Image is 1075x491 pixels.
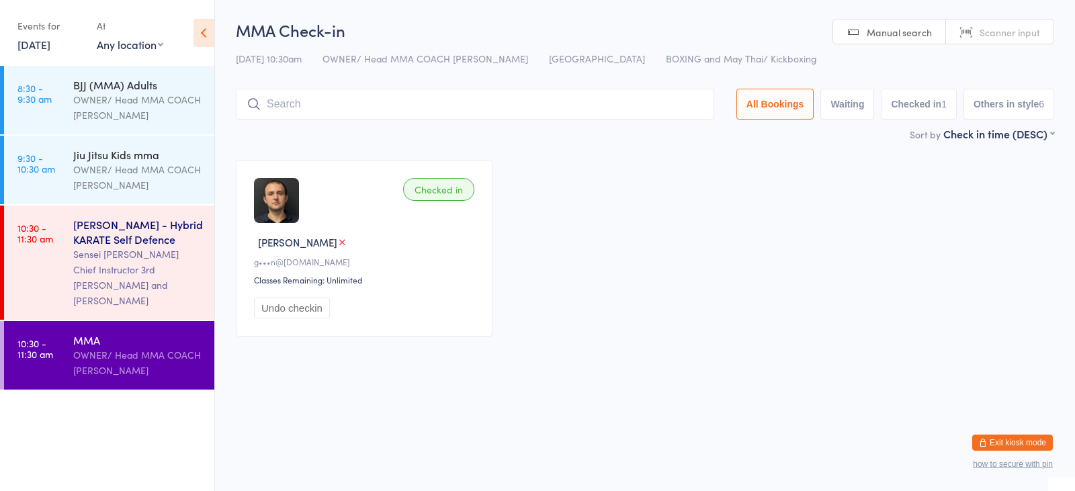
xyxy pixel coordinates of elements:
a: 8:30 -9:30 amBJJ (MMA) AdultsOWNER/ Head MMA COACH [PERSON_NAME] [4,66,214,134]
span: Scanner input [980,26,1040,39]
div: At [97,15,163,37]
div: Sensei [PERSON_NAME] Chief Instructor 3rd [PERSON_NAME] and [PERSON_NAME] [73,247,203,308]
div: Events for [17,15,83,37]
div: BJJ (MMA) Adults [73,77,203,92]
button: Exit kiosk mode [972,435,1053,451]
label: Sort by [910,128,941,141]
button: Undo checkin [254,298,330,318]
time: 10:30 - 11:30 am [17,222,53,244]
span: [PERSON_NAME] [258,235,337,249]
div: Check in time (DESC) [943,126,1054,141]
div: MMA [73,332,203,347]
div: 1 [941,99,947,109]
span: [DATE] 10:30am [236,52,302,65]
div: g•••n@[DOMAIN_NAME] [254,256,478,267]
div: OWNER/ Head MMA COACH [PERSON_NAME] [73,92,203,123]
img: image1646352252.png [254,178,299,223]
div: [PERSON_NAME] - Hybrid KARATE Self Defence [73,217,203,247]
time: 9:30 - 10:30 am [17,152,55,174]
a: 10:30 -11:30 am[PERSON_NAME] - Hybrid KARATE Self DefenceSensei [PERSON_NAME] Chief Instructor 3r... [4,206,214,320]
div: OWNER/ Head MMA COACH [PERSON_NAME] [73,347,203,378]
div: 6 [1039,99,1044,109]
div: Jiu Jitsu Kids mma [73,147,203,162]
button: how to secure with pin [973,459,1053,469]
div: Checked in [403,178,474,201]
a: 10:30 -11:30 amMMAOWNER/ Head MMA COACH [PERSON_NAME] [4,321,214,390]
button: Checked in1 [881,89,957,120]
span: [GEOGRAPHIC_DATA] [549,52,645,65]
a: [DATE] [17,37,50,52]
span: Manual search [867,26,932,39]
span: OWNER/ Head MMA COACH [PERSON_NAME] [322,52,528,65]
time: 8:30 - 9:30 am [17,83,52,104]
span: BOXING and May Thai/ Kickboxing [666,52,817,65]
button: Waiting [820,89,874,120]
a: 9:30 -10:30 amJiu Jitsu Kids mmaOWNER/ Head MMA COACH [PERSON_NAME] [4,136,214,204]
button: All Bookings [736,89,814,120]
button: Others in style6 [963,89,1054,120]
h2: MMA Check-in [236,19,1054,41]
time: 10:30 - 11:30 am [17,338,53,359]
div: OWNER/ Head MMA COACH [PERSON_NAME] [73,162,203,193]
input: Search [236,89,714,120]
div: Classes Remaining: Unlimited [254,274,478,285]
div: Any location [97,37,163,52]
